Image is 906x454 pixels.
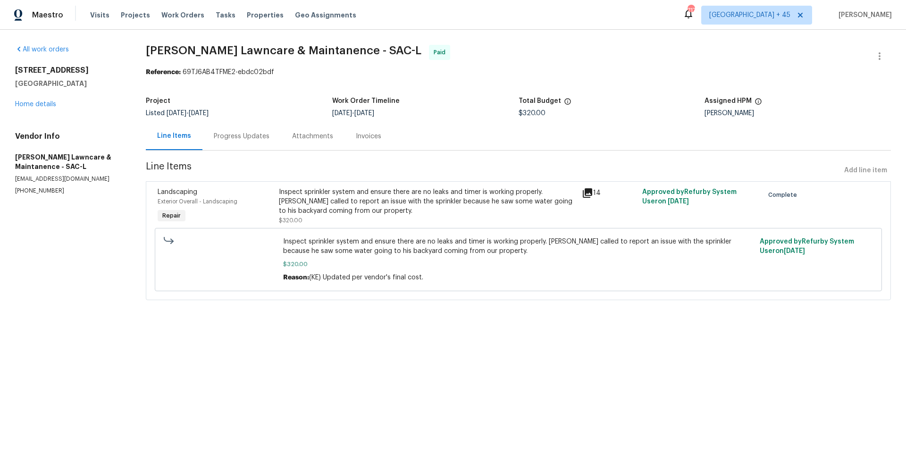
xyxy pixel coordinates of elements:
span: Properties [247,10,284,20]
span: Reason: [283,274,309,281]
span: Approved by Refurby System User on [642,189,737,205]
h5: Work Order Timeline [332,98,400,104]
div: [PERSON_NAME] [705,110,891,117]
span: Tasks [216,12,235,18]
h2: [STREET_ADDRESS] [15,66,123,75]
span: Line Items [146,162,840,179]
span: - [332,110,374,117]
span: Paid [434,48,449,57]
span: $320.00 [519,110,545,117]
span: Geo Assignments [295,10,356,20]
span: Exterior Overall - Landscaping [158,199,237,204]
span: (KE) Updated per vendor's final cost. [309,274,423,281]
span: Visits [90,10,109,20]
span: Work Orders [161,10,204,20]
span: $320.00 [279,218,302,223]
span: Approved by Refurby System User on [760,238,854,254]
span: [GEOGRAPHIC_DATA] + 45 [709,10,790,20]
b: Reference: [146,69,181,76]
div: Attachments [292,132,333,141]
span: Projects [121,10,150,20]
div: Progress Updates [214,132,269,141]
a: Home details [15,101,56,108]
span: [DATE] [332,110,352,117]
span: The hpm assigned to this work order. [755,98,762,110]
h5: Total Budget [519,98,561,104]
span: [PERSON_NAME] [835,10,892,20]
div: Line Items [157,131,191,141]
span: [PERSON_NAME] Lawncare & Maintanence - SAC-L [146,45,421,56]
h5: Assigned HPM [705,98,752,104]
div: 69TJ6AB4TFME2-ebdc02bdf [146,67,891,77]
span: [DATE] [354,110,374,117]
span: $320.00 [283,260,754,269]
span: Inspect sprinkler system and ensure there are no leaks and timer is working properly. [PERSON_NAM... [283,237,754,256]
span: [DATE] [189,110,209,117]
span: [DATE] [167,110,186,117]
div: 14 [582,187,637,199]
h4: Vendor Info [15,132,123,141]
h5: [GEOGRAPHIC_DATA] [15,79,123,88]
span: [DATE] [784,248,805,254]
div: Invoices [356,132,381,141]
span: - [167,110,209,117]
span: [DATE] [668,198,689,205]
h5: Project [146,98,170,104]
span: Listed [146,110,209,117]
h5: [PERSON_NAME] Lawncare & Maintanence - SAC-L [15,152,123,171]
div: Inspect sprinkler system and ensure there are no leaks and timer is working properly. [PERSON_NAM... [279,187,576,216]
span: The total cost of line items that have been proposed by Opendoor. This sum includes line items th... [564,98,571,110]
p: [PHONE_NUMBER] [15,187,123,195]
span: Complete [768,190,801,200]
div: 717 [688,6,694,15]
span: Maestro [32,10,63,20]
span: Repair [159,211,185,220]
a: All work orders [15,46,69,53]
span: Landscaping [158,189,197,195]
p: [EMAIL_ADDRESS][DOMAIN_NAME] [15,175,123,183]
